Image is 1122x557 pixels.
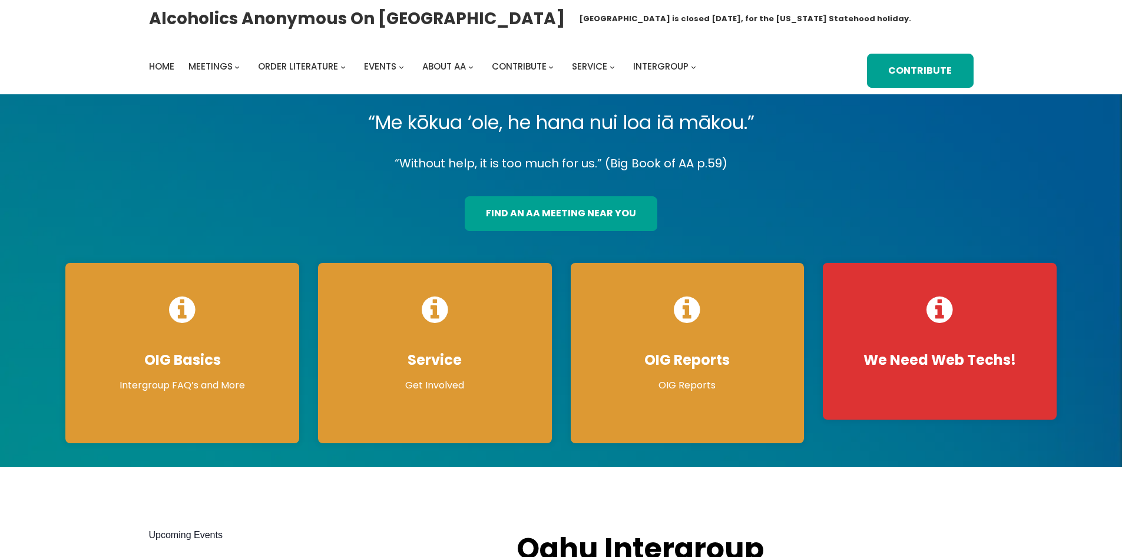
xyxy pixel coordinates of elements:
[582,351,793,369] h4: OIG Reports
[835,351,1045,369] h4: We Need Web Techs!
[56,153,1066,174] p: “Without help, it is too much for us.” (Big Book of AA p.59)
[56,106,1066,139] p: “Me kōkua ‘ole, he hana nui loa iā mākou.”
[691,64,696,69] button: Intergroup submenu
[582,378,793,393] p: OIG Reports
[364,58,396,75] a: Events
[572,60,607,72] span: Service
[340,64,346,69] button: Order Literature submenu
[468,64,474,69] button: About AA submenu
[465,196,657,231] a: find an aa meeting near you
[579,13,911,25] h1: [GEOGRAPHIC_DATA] is closed [DATE], for the [US_STATE] Statehood holiday.
[548,64,554,69] button: Contribute submenu
[330,351,540,369] h4: Service
[492,60,547,72] span: Contribute
[77,351,287,369] h4: OIG Basics
[149,58,700,75] nav: Intergroup
[399,64,404,69] button: Events submenu
[188,58,233,75] a: Meetings
[258,60,338,72] span: Order Literature
[149,58,174,75] a: Home
[364,60,396,72] span: Events
[149,60,174,72] span: Home
[610,64,615,69] button: Service submenu
[149,528,494,542] h2: Upcoming Events
[492,58,547,75] a: Contribute
[149,4,565,33] a: Alcoholics Anonymous on [GEOGRAPHIC_DATA]
[422,60,466,72] span: About AA
[572,58,607,75] a: Service
[422,58,466,75] a: About AA
[633,60,689,72] span: Intergroup
[77,378,287,393] p: Intergroup FAQ’s and More
[234,64,240,69] button: Meetings submenu
[330,378,540,393] p: Get Involved
[867,54,973,88] a: Contribute
[633,58,689,75] a: Intergroup
[188,60,233,72] span: Meetings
